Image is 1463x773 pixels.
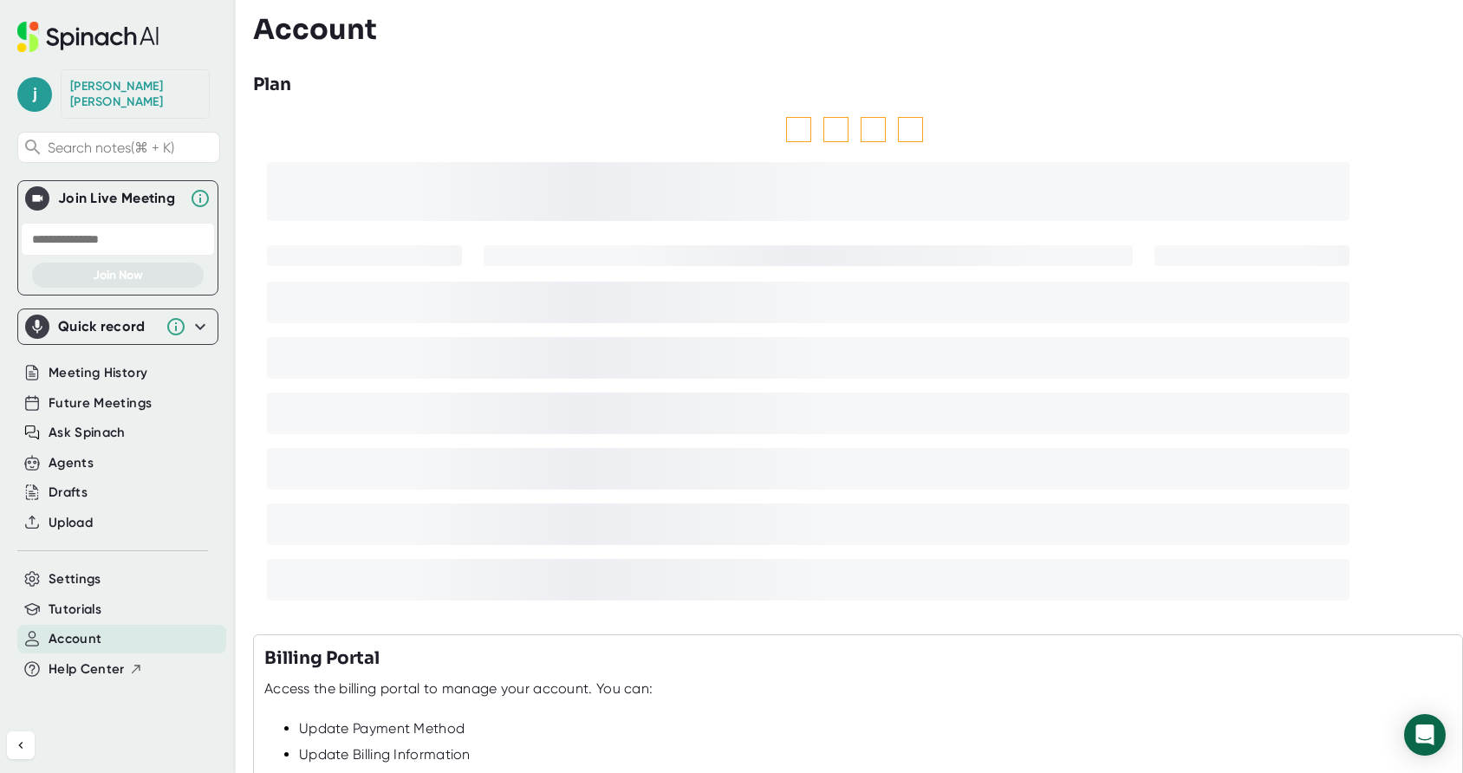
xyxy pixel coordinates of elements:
[32,263,204,288] button: Join Now
[93,268,143,283] span: Join Now
[299,746,1452,763] div: Update Billing Information
[70,79,200,109] div: Jim McIntyre
[299,720,1452,737] div: Update Payment Method
[49,569,101,589] button: Settings
[7,731,35,759] button: Collapse sidebar
[49,659,125,679] span: Help Center
[1404,714,1446,756] div: Open Intercom Messenger
[49,600,101,620] button: Tutorials
[49,659,143,679] button: Help Center
[29,190,46,207] img: Join Live Meeting
[17,77,52,112] span: j
[49,393,152,413] button: Future Meetings
[253,72,291,98] h3: Plan
[58,318,157,335] div: Quick record
[49,629,101,649] button: Account
[49,513,93,533] button: Upload
[58,190,181,207] div: Join Live Meeting
[49,453,94,473] button: Agents
[49,423,126,443] button: Ask Spinach
[25,181,211,216] div: Join Live MeetingJoin Live Meeting
[48,140,215,156] span: Search notes (⌘ + K)
[264,646,380,672] h3: Billing Portal
[49,363,147,383] button: Meeting History
[25,309,211,344] div: Quick record
[253,13,377,46] h3: Account
[49,483,88,503] button: Drafts
[264,680,653,698] div: Access the billing portal to manage your account. You can:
